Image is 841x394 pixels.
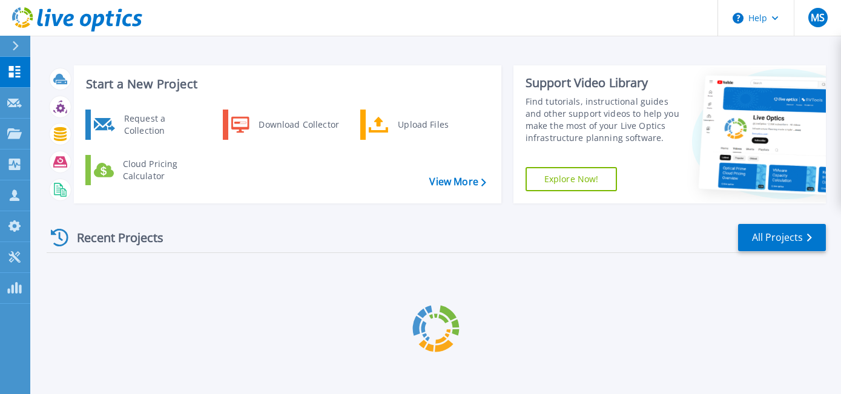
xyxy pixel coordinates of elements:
a: View More [429,176,486,188]
a: Upload Files [360,110,484,140]
h3: Start a New Project [86,77,486,91]
div: Cloud Pricing Calculator [117,158,206,182]
a: Request a Collection [85,110,209,140]
div: Support Video Library [526,75,681,91]
a: Download Collector [223,110,347,140]
div: Request a Collection [118,113,206,137]
div: Find tutorials, instructional guides and other support videos to help you make the most of your L... [526,96,681,144]
a: All Projects [738,224,826,251]
div: Download Collector [252,113,344,137]
a: Explore Now! [526,167,618,191]
div: Upload Files [392,113,481,137]
a: Cloud Pricing Calculator [85,155,209,185]
span: MS [811,13,825,22]
div: Recent Projects [47,223,180,252]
